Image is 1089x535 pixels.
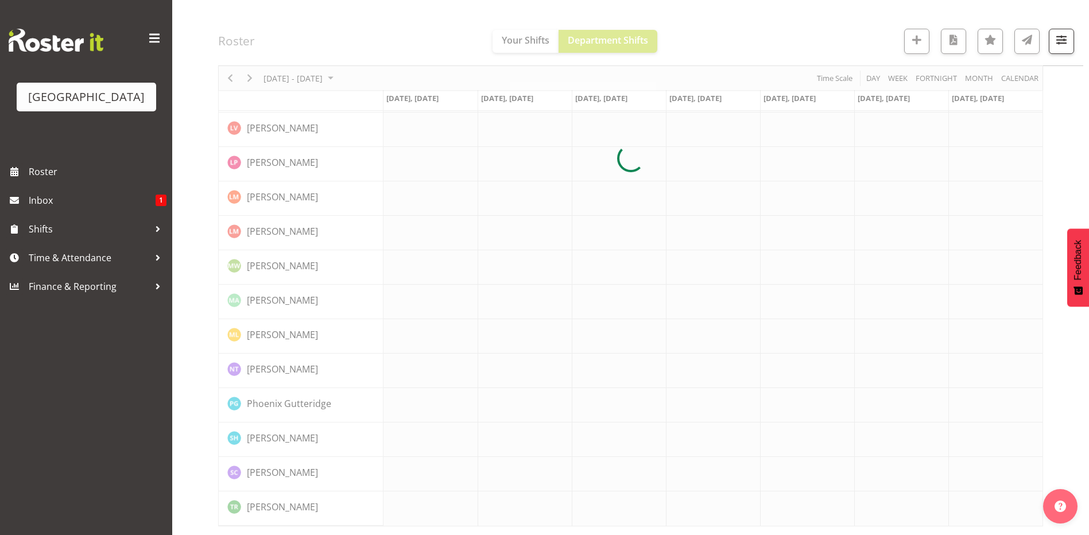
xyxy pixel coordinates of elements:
[156,195,166,206] span: 1
[29,278,149,295] span: Finance & Reporting
[1049,29,1074,54] button: Filter Shifts
[9,29,103,52] img: Rosterit website logo
[29,192,156,209] span: Inbox
[1055,501,1066,512] img: help-xxl-2.png
[29,163,166,180] span: Roster
[29,220,149,238] span: Shifts
[1073,240,1083,280] span: Feedback
[1067,228,1089,307] button: Feedback - Show survey
[28,88,145,106] div: [GEOGRAPHIC_DATA]
[29,249,149,266] span: Time & Attendance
